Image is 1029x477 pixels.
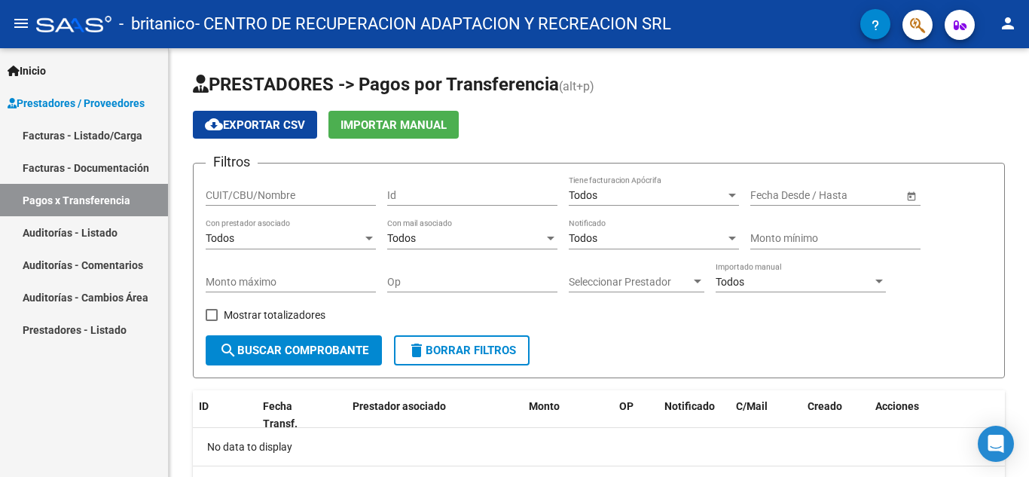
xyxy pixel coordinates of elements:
span: ID [199,400,209,412]
span: Acciones [875,400,919,412]
mat-icon: delete [408,341,426,359]
span: Inicio [8,63,46,79]
span: Fecha Transf. [263,400,298,430]
button: Borrar Filtros [394,335,530,365]
span: Buscar Comprobante [219,344,368,357]
span: Todos [569,232,597,244]
datatable-header-cell: Prestador asociado [347,390,523,440]
span: Seleccionar Prestador [569,276,691,289]
span: Todos [387,232,416,244]
button: Importar Manual [328,111,459,139]
span: (alt+p) [559,79,594,93]
datatable-header-cell: ID [193,390,257,440]
span: Notificado [664,400,715,412]
mat-icon: menu [12,14,30,32]
input: Fecha fin [818,189,892,202]
span: Borrar Filtros [408,344,516,357]
datatable-header-cell: C/Mail [730,390,802,440]
datatable-header-cell: Creado [802,390,869,440]
span: Creado [808,400,842,412]
input: Fecha inicio [750,189,805,202]
h3: Filtros [206,151,258,173]
div: Open Intercom Messenger [978,426,1014,462]
span: Prestador asociado [353,400,446,412]
datatable-header-cell: Notificado [658,390,730,440]
button: Exportar CSV [193,111,317,139]
datatable-header-cell: Acciones [869,390,1005,440]
span: Todos [569,189,597,201]
datatable-header-cell: Fecha Transf. [257,390,325,440]
datatable-header-cell: OP [613,390,658,440]
span: PRESTADORES -> Pagos por Transferencia [193,74,559,95]
span: Prestadores / Proveedores [8,95,145,112]
span: Todos [716,276,744,288]
button: Buscar Comprobante [206,335,382,365]
span: Importar Manual [340,118,447,132]
span: Mostrar totalizadores [224,306,325,324]
span: OP [619,400,634,412]
datatable-header-cell: Monto [523,390,613,440]
span: C/Mail [736,400,768,412]
div: No data to display [193,428,1005,466]
span: Todos [206,232,234,244]
button: Open calendar [903,188,919,203]
span: Monto [529,400,560,412]
mat-icon: search [219,341,237,359]
span: Exportar CSV [205,118,305,132]
span: - CENTRO DE RECUPERACION ADAPTACION Y RECREACION SRL [195,8,671,41]
mat-icon: cloud_download [205,115,223,133]
mat-icon: person [999,14,1017,32]
span: - britanico [119,8,195,41]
